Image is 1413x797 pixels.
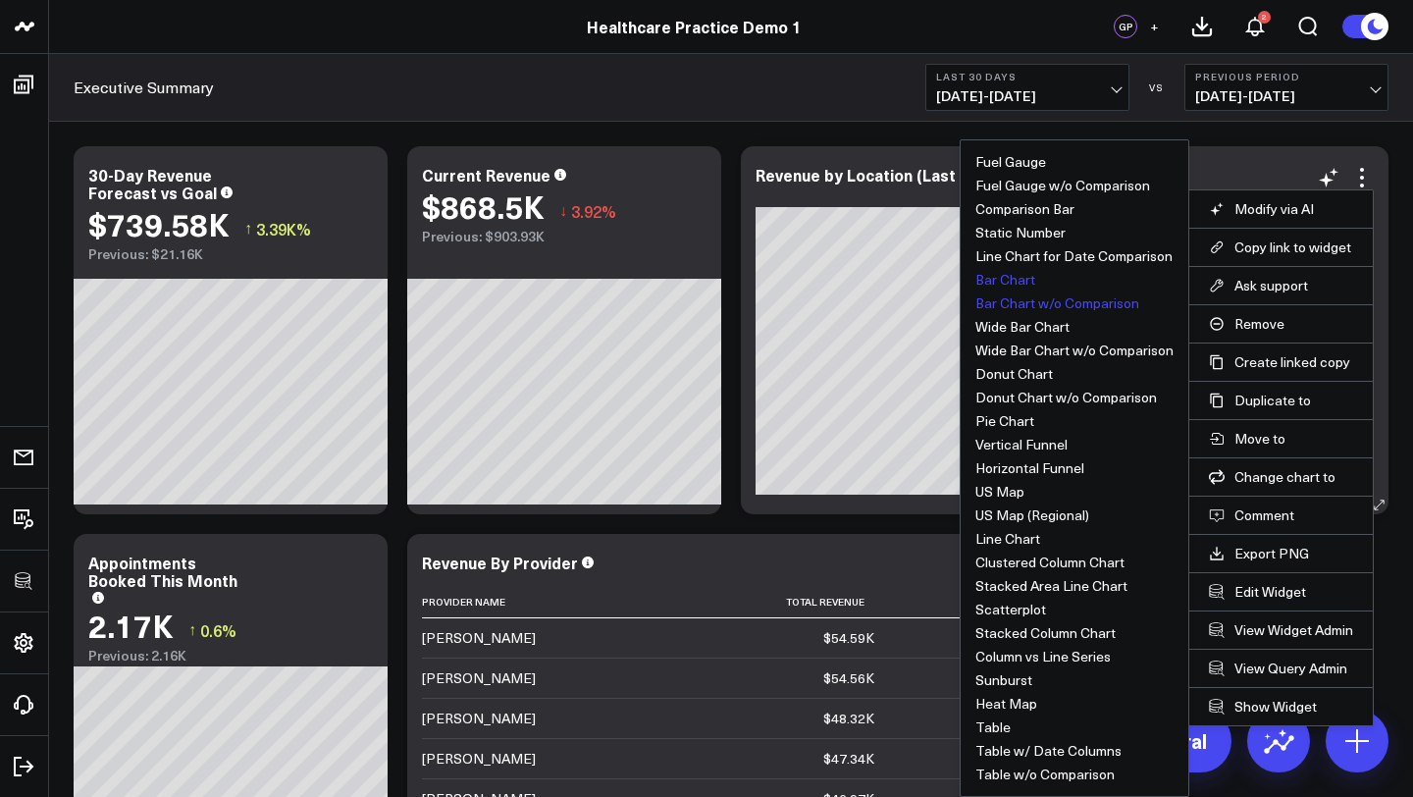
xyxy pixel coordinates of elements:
[1209,239,1353,256] button: Copy link to widget
[1142,15,1166,38] button: +
[559,198,567,224] span: ↓
[88,648,373,664] div: Previous: 2.16K
[975,673,1032,687] button: Sunburst
[1195,88,1378,104] span: [DATE] - [DATE]
[975,367,1053,381] button: Donut Chart
[936,71,1119,82] b: Last 30 Days
[975,508,1089,522] button: US Map (Regional)
[975,438,1068,452] button: Vertical Funnel
[422,188,545,224] div: $868.5K
[975,768,1115,781] button: Table w/o Comparison
[975,461,1084,475] button: Horizontal Funnel
[975,485,1024,499] button: US Map
[422,586,618,618] th: Provider Name
[1209,277,1353,294] button: Ask support
[200,619,236,641] span: 0.6%
[823,668,874,688] div: $54.56K
[1209,468,1353,486] button: Change chart to
[422,709,536,728] div: [PERSON_NAME]
[1209,392,1353,409] button: Duplicate to
[975,697,1037,711] button: Heat Map
[975,720,1011,734] button: Table
[975,603,1046,616] button: Scatterplot
[975,344,1174,357] button: Wide Bar Chart w/o Comparison
[936,88,1119,104] span: [DATE] - [DATE]
[756,164,1026,186] div: Revenue by Location (Last 30 Days)
[1184,64,1388,111] button: Previous Period[DATE]-[DATE]
[975,650,1111,664] button: Column vs Line Series
[1139,81,1175,93] div: VS
[1209,506,1353,524] button: Comment
[823,628,874,648] div: $54.59K
[422,552,578,573] div: Revenue By Provider
[975,626,1116,640] button: Stacked Column Chart
[823,749,874,769] div: $47.34K
[975,414,1034,428] button: Pie Chart
[975,249,1173,263] button: Line Chart for Date Comparison
[1209,353,1353,371] button: Create linked copy
[422,628,536,648] div: [PERSON_NAME]
[925,64,1129,111] button: Last 30 Days[DATE]-[DATE]
[1209,200,1353,218] button: Modify via AI
[88,608,174,643] div: 2.17K
[975,202,1074,216] button: Comparison Bar
[823,709,874,728] div: $48.32K
[975,273,1035,287] button: Bar Chart
[256,218,311,239] span: 3.39K%
[422,749,536,769] div: [PERSON_NAME]
[975,155,1046,169] button: Fuel Gauge
[892,586,1036,618] th: Change
[1209,583,1353,601] button: Edit Widget
[1195,71,1378,82] b: Previous Period
[975,556,1125,569] button: Clustered Column Chart
[1209,315,1353,333] button: Remove
[975,320,1070,334] button: Wide Bar Chart
[74,77,214,98] a: Executive Summary
[422,668,536,688] div: [PERSON_NAME]
[587,16,802,37] a: Healthcare Practice Demo 1
[571,200,616,222] span: 3.92%
[88,552,237,591] div: Appointments Booked This Month
[975,226,1066,239] button: Static Number
[1209,545,1353,562] a: Export PNG
[1209,660,1353,677] a: View Query Admin
[975,391,1157,404] button: Donut Chart w/o Comparison
[88,246,373,262] div: Previous: $21.16K
[618,586,892,618] th: Total Revenue
[1258,11,1271,24] div: 2
[1114,15,1137,38] div: GP
[975,744,1122,758] button: Table w/ Date Columns
[1209,430,1353,448] button: Move to
[975,179,1150,192] button: Fuel Gauge w/o Comparison
[88,164,217,203] div: 30-Day Revenue Forecast vs Goal
[188,617,196,643] span: ↑
[1209,698,1353,716] a: Show Widget
[1150,20,1159,33] span: +
[975,579,1127,593] button: Stacked Area Line Chart
[975,532,1040,546] button: Line Chart
[422,164,550,186] div: Current Revenue
[975,296,1139,310] button: Bar Chart w/o Comparison
[1209,621,1353,639] a: View Widget Admin
[244,216,252,241] span: ↑
[88,206,230,241] div: $739.58K
[422,229,706,244] div: Previous: $903.93K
